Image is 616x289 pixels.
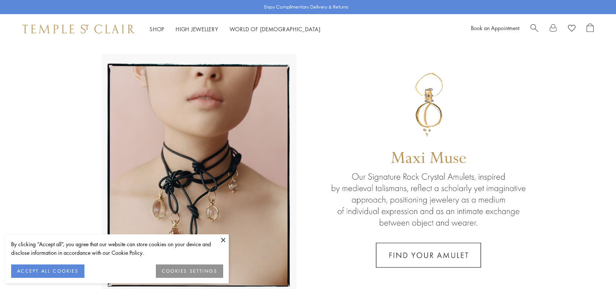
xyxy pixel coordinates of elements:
[568,23,575,35] a: View Wishlist
[156,264,223,278] button: COOKIES SETTINGS
[22,25,135,33] img: Temple St. Clair
[530,23,538,35] a: Search
[587,23,594,35] a: Open Shopping Bag
[150,25,321,34] nav: Main navigation
[176,25,218,33] a: High JewelleryHigh Jewellery
[264,3,349,11] p: Enjoy Complimentary Delivery & Returns
[150,25,164,33] a: ShopShop
[11,264,84,278] button: ACCEPT ALL COOKIES
[11,240,223,257] div: By clicking “Accept all”, you agree that our website can store cookies on your device and disclos...
[471,24,519,32] a: Book an Appointment
[230,25,321,33] a: World of [DEMOGRAPHIC_DATA]World of [DEMOGRAPHIC_DATA]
